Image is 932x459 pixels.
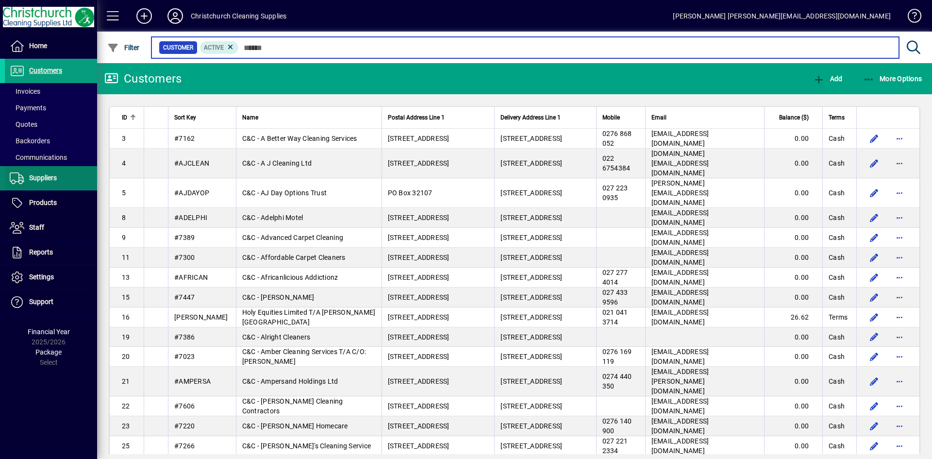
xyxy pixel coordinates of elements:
a: Settings [5,265,97,289]
span: C&C - AJ Day Options Trust [242,189,327,197]
span: 25 [122,442,130,450]
span: 23 [122,422,130,430]
td: 0.00 [764,347,822,367]
span: #7386 [174,333,195,341]
button: More options [892,289,907,305]
a: Suppliers [5,166,97,190]
span: C&C - Adelphi Motel [242,214,303,221]
button: More options [892,250,907,265]
button: Edit [866,230,882,245]
span: [STREET_ADDRESS] [500,402,562,410]
span: #7389 [174,234,195,241]
span: [EMAIL_ADDRESS][DOMAIN_NAME] [651,437,709,455]
span: [STREET_ADDRESS] [500,273,562,281]
span: 4 [122,159,126,167]
span: Filter [107,44,140,51]
span: 027 433 9596 [602,289,628,306]
button: Filter [105,39,142,56]
button: Add [129,7,160,25]
span: Mobile [602,112,620,123]
span: 20 [122,353,130,360]
span: 0276 140 900 [602,417,632,435]
button: More options [892,230,907,245]
button: More options [892,270,907,285]
mat-chip: Activation Status: Active [200,41,239,54]
span: Add [813,75,842,83]
button: Edit [866,309,882,325]
span: C&C - Amber Cleaning Services T/A C/O: [PERSON_NAME] [242,348,366,365]
span: C&C - A Better Way Cleaning Services [242,135,357,142]
td: 0.00 [764,268,822,288]
span: C&C - Africanlicious Addictionz [242,273,338,281]
span: [STREET_ADDRESS] [388,422,449,430]
span: 19 [122,333,130,341]
span: 021 041 3714 [602,308,628,326]
a: Payments [5,100,97,116]
button: Edit [866,418,882,434]
a: Backorders [5,133,97,149]
span: [STREET_ADDRESS] [388,293,449,301]
span: #7162 [174,135,195,142]
span: 21 [122,377,130,385]
div: Balance ($) [770,112,817,123]
button: Edit [866,349,882,364]
span: #AJDAYOP [174,189,209,197]
span: [DOMAIN_NAME][EMAIL_ADDRESS][DOMAIN_NAME] [651,150,709,177]
span: Package [35,348,62,356]
span: [STREET_ADDRESS] [388,254,449,261]
span: Communications [10,153,67,161]
td: 0.00 [764,367,822,396]
span: C&C - [PERSON_NAME] Cleaning Contractors [242,397,343,415]
span: Invoices [10,87,40,95]
button: More options [892,438,907,454]
span: [STREET_ADDRESS] [500,353,562,360]
span: 5 [122,189,126,197]
span: [STREET_ADDRESS] [500,313,562,321]
span: [STREET_ADDRESS] [500,377,562,385]
span: #AJCLEAN [174,159,209,167]
span: 0276 868 052 [602,130,632,147]
td: 0.00 [764,396,822,416]
span: Cash [829,292,845,302]
span: Active [204,44,224,51]
span: [EMAIL_ADDRESS][DOMAIN_NAME] [651,130,709,147]
div: [PERSON_NAME] [PERSON_NAME][EMAIL_ADDRESS][DOMAIN_NAME] [673,8,891,24]
a: Quotes [5,116,97,133]
span: C&C - [PERSON_NAME] Homecare [242,422,348,430]
span: #AMPERSA [174,377,211,385]
span: Cash [829,253,845,262]
span: Balance ($) [779,112,809,123]
span: #AFRICAN [174,273,208,281]
td: 0.00 [764,208,822,228]
td: 0.00 [764,178,822,208]
span: [STREET_ADDRESS] [388,377,449,385]
span: [STREET_ADDRESS] [500,333,562,341]
button: Edit [866,289,882,305]
span: Holy Equities Limited T/A [PERSON_NAME][GEOGRAPHIC_DATA] [242,308,376,326]
span: Cash [829,332,845,342]
span: Cash [829,421,845,431]
span: Cash [829,233,845,242]
span: C&C - Alright Cleaners [242,333,311,341]
span: [EMAIL_ADDRESS][DOMAIN_NAME] [651,209,709,226]
span: Cash [829,401,845,411]
span: C&C - Affordable Carpet Cleaners [242,254,346,261]
span: Cash [829,213,845,222]
span: Cash [829,188,845,198]
span: [EMAIL_ADDRESS][DOMAIN_NAME] [651,249,709,266]
span: Cash [829,441,845,451]
span: C&C - Ampersand Holdings Ltd [242,377,338,385]
button: Edit [866,155,882,171]
span: [EMAIL_ADDRESS][DOMAIN_NAME] [651,348,709,365]
span: 022 6754384 [602,154,631,172]
span: [STREET_ADDRESS] [500,189,562,197]
span: [EMAIL_ADDRESS][DOMAIN_NAME] [651,289,709,306]
button: More options [892,374,907,389]
span: [STREET_ADDRESS] [500,234,562,241]
span: #7447 [174,293,195,301]
span: [STREET_ADDRESS] [388,234,449,241]
div: Christchurch Cleaning Supplies [191,8,286,24]
span: Products [29,199,57,206]
span: [STREET_ADDRESS] [388,442,449,450]
span: Financial Year [28,328,70,336]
